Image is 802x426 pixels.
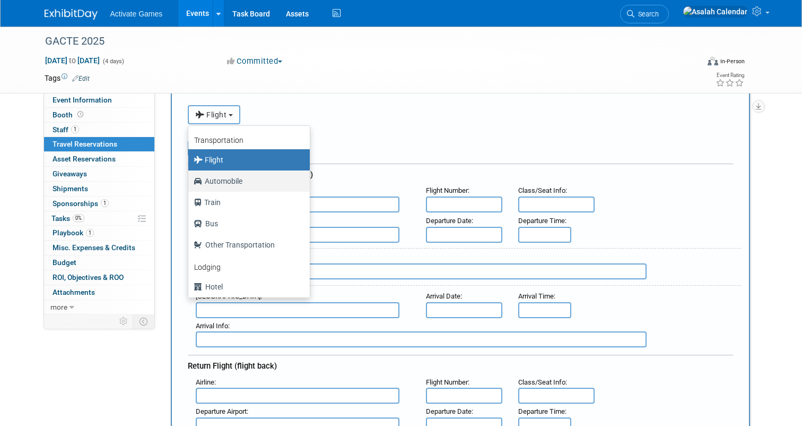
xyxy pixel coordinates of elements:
[44,137,154,151] a: Travel Reservations
[518,378,567,386] small: :
[518,217,565,225] span: Departure Time
[53,155,116,163] span: Asset Reservations
[426,217,473,225] small: :
[426,378,468,386] span: Flight Number
[44,182,154,196] a: Shipments
[196,378,214,386] span: Airline
[44,167,154,181] a: Giveaways
[188,105,240,124] button: Flight
[50,303,67,311] span: more
[72,75,90,82] a: Edit
[708,57,718,65] img: Format-Inperson.png
[426,292,462,300] small: :
[71,125,79,133] span: 1
[45,9,98,20] img: ExhibitDay
[518,407,565,415] span: Departure Time
[518,292,555,300] small: :
[194,194,299,211] label: Train
[518,186,567,194] small: :
[683,6,748,18] img: Asalah Calendar
[44,226,154,240] a: Playbook1
[6,4,530,15] body: Rich Text Area. Press ALT-0 for help.
[102,58,124,65] span: (4 days)
[53,140,117,148] span: Travel Reservations
[426,292,460,300] span: Arrival Date
[44,123,154,137] a: Staff1
[518,407,566,415] small: :
[53,258,76,267] span: Budget
[86,229,94,237] span: 1
[67,56,77,65] span: to
[53,169,87,178] span: Giveaways
[44,108,154,122] a: Booth
[716,73,744,78] div: Event Rating
[53,110,85,119] span: Booth
[194,173,299,190] label: Automobile
[188,124,733,140] div: Booking Confirmation Number:
[426,186,468,194] span: Flight Number
[44,93,154,107] a: Event Information
[194,136,243,144] b: Transportation
[101,199,109,207] span: 1
[44,241,154,255] a: Misc. Expenses & Credits
[110,10,163,18] span: Activate Games
[194,263,221,271] b: Lodging
[53,96,112,104] span: Event Information
[426,186,469,194] small: :
[188,129,310,149] a: Transportation
[133,314,154,328] td: Toggle Event Tabs
[641,55,745,71] div: Event Format
[53,184,88,193] span: Shipments
[518,217,566,225] small: :
[44,211,154,226] a: Tasks0%
[41,32,685,51] div: GACTE 2025
[223,56,286,67] button: Committed
[720,57,745,65] div: In-Person
[115,314,133,328] td: Personalize Event Tab Strip
[44,300,154,314] a: more
[44,285,154,300] a: Attachments
[188,255,310,276] a: Lodging
[53,243,135,252] span: Misc. Expenses & Credits
[51,214,84,223] span: Tasks
[194,236,299,253] label: Other Transportation
[426,407,473,415] small: :
[53,125,79,134] span: Staff
[518,292,554,300] span: Arrival Time
[195,110,227,119] span: Flight
[44,255,154,270] a: Budget
[634,10,659,18] span: Search
[196,378,216,386] small: :
[73,214,84,222] span: 0%
[426,217,472,225] span: Departure Date
[188,361,277,371] span: Return Flight (flight back)
[196,407,248,415] small: :
[44,197,154,211] a: Sponsorships1
[194,215,299,232] label: Bus
[45,56,100,65] span: [DATE] [DATE]
[620,5,669,23] a: Search
[196,322,230,330] small: :
[194,151,299,168] label: Flight
[53,273,124,282] span: ROI, Objectives & ROO
[53,288,95,296] span: Attachments
[53,199,109,208] span: Sponsorships
[196,407,247,415] span: Departure Airport
[194,278,299,295] label: Hotel
[518,378,565,386] span: Class/Seat Info
[44,270,154,285] a: ROI, Objectives & ROO
[45,73,90,83] td: Tags
[426,407,472,415] span: Departure Date
[75,110,85,118] span: Booth not reserved yet
[53,228,94,237] span: Playbook
[196,322,228,330] span: Arrival Info
[518,186,565,194] span: Class/Seat Info
[44,152,154,166] a: Asset Reservations
[426,378,469,386] small: :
